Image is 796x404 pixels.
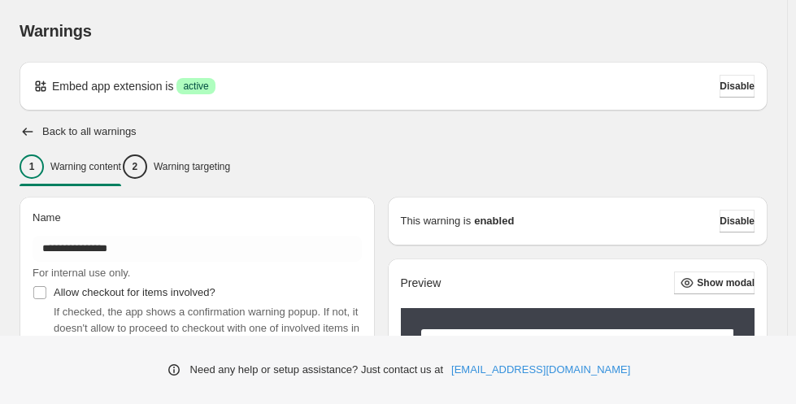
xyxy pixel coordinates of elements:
h2: Back to all warnings [42,125,137,138]
p: Warning targeting [154,160,230,173]
span: Show modal [697,276,755,289]
h2: Preview [401,276,441,290]
div: 1 [20,154,44,179]
button: Disable [720,75,755,98]
button: 2Warning targeting [123,150,230,184]
span: Warnings [20,22,92,40]
div: 2 [123,154,147,179]
span: Disable [720,80,755,93]
p: This warning is [401,213,472,229]
strong: enabled [474,213,514,229]
button: Show modal [674,272,755,294]
span: If checked, the app shows a confirmation warning popup. If not, it doesn't allow to proceed to ch... [54,306,359,350]
span: active [183,80,208,93]
span: Disable [720,215,755,228]
span: Allow checkout for items involved? [54,286,215,298]
a: [EMAIL_ADDRESS][DOMAIN_NAME] [451,362,630,378]
button: Disable [720,210,755,232]
button: 1Warning content [20,150,121,184]
span: For internal use only. [33,267,130,279]
span: Name [33,211,61,224]
p: Embed app extension is [52,78,173,94]
p: Warning content [50,160,121,173]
